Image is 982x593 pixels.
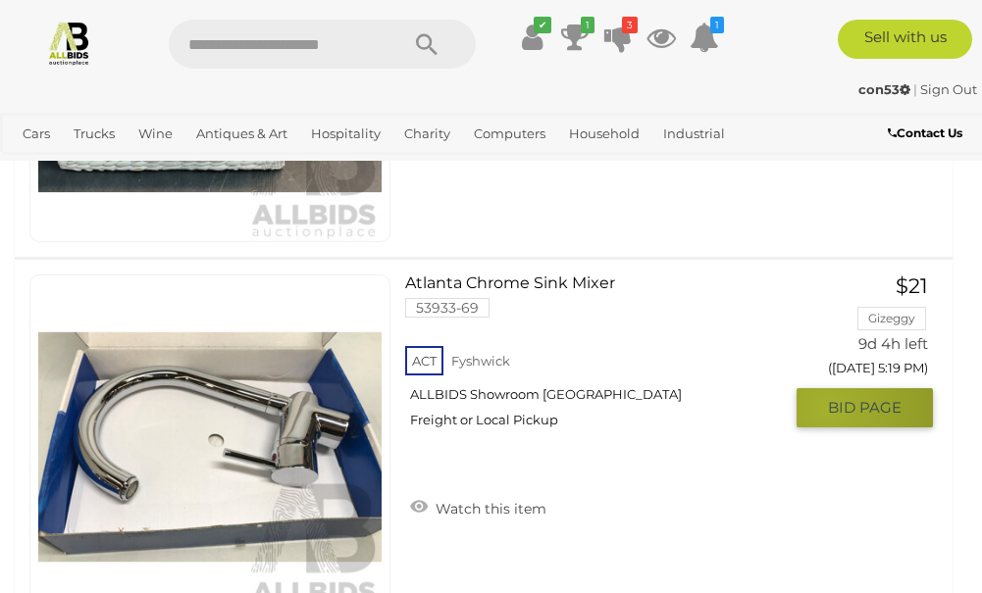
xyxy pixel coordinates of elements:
a: Sports [160,150,216,182]
a: 1 [560,20,590,55]
i: 1 [710,17,724,33]
a: Atlanta Chrome Sink Mixer 53933-69 ACT Fyshwick ALLBIDS Showroom [GEOGRAPHIC_DATA] Freight or Loc... [420,274,781,444]
a: Office [99,150,152,182]
img: Allbids.com.au [46,20,92,66]
a: $21 Gizeggy 9d 4h left ([DATE] 5:19 PM) BID PAGE [811,274,933,430]
i: 3 [622,17,638,33]
a: Computers [466,118,553,150]
a: Trucks [66,118,123,150]
a: Sell with us [838,20,972,59]
span: Watch this item [431,500,546,518]
a: Contact Us [888,123,967,144]
button: BID PAGE [797,388,933,427]
a: [GEOGRAPHIC_DATA] [224,150,379,182]
i: ✔ [534,17,551,33]
button: Search [378,20,476,69]
a: Wine [130,118,181,150]
a: Watch this item [405,492,551,521]
a: con53 [858,81,913,97]
a: Industrial [655,118,733,150]
a: Jewellery [15,150,91,182]
a: 3 [603,20,633,55]
a: Cars [15,118,58,150]
a: Sign Out [920,81,977,97]
b: Contact Us [888,125,962,140]
span: | [913,81,917,97]
a: 1 [690,20,719,55]
a: ✔ [517,20,546,55]
a: Charity [396,118,458,150]
a: Antiques & Art [188,118,295,150]
span: $21 [896,273,928,298]
span: BID PAGE [828,398,902,418]
i: 1 [581,17,594,33]
strong: con53 [858,81,910,97]
a: Household [561,118,647,150]
a: Hospitality [303,118,388,150]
